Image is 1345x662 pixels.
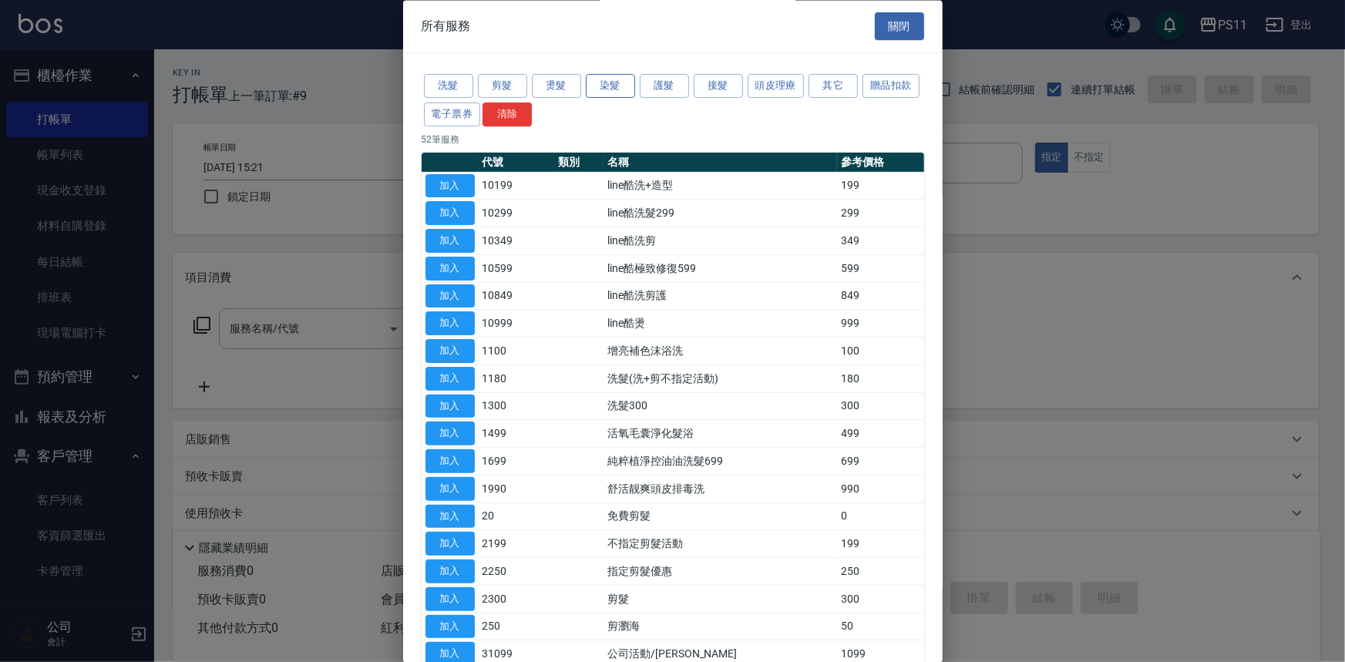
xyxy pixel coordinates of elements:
td: 2250 [479,558,554,586]
td: 10849 [479,283,554,311]
button: 加入 [425,230,475,254]
button: 染髮 [586,75,635,99]
button: 加入 [425,533,475,556]
td: 599 [837,255,923,283]
span: 所有服務 [422,18,471,34]
td: 增亮補色沫浴洗 [604,338,837,365]
td: 洗髮(洗+剪不指定活動) [604,365,837,393]
td: 10999 [479,310,554,338]
td: 1100 [479,338,554,365]
td: 2300 [479,586,554,613]
td: 1699 [479,448,554,475]
td: 199 [837,530,923,558]
td: 50 [837,613,923,641]
td: 洗髮300 [604,393,837,421]
button: 贈品扣款 [862,75,920,99]
button: 加入 [425,284,475,308]
td: line酷洗剪護 [604,283,837,311]
td: 250 [837,558,923,586]
button: 關閉 [875,12,924,41]
button: 加入 [425,202,475,226]
td: 849 [837,283,923,311]
button: 護髮 [640,75,689,99]
td: 999 [837,310,923,338]
button: 接髮 [694,75,743,99]
td: 10599 [479,255,554,283]
button: 剪髮 [478,75,527,99]
td: 活氧毛囊淨化髮浴 [604,420,837,448]
td: 300 [837,586,923,613]
button: 加入 [425,395,475,418]
td: line酷洗剪 [604,227,837,255]
th: 參考價格 [837,153,923,173]
button: 燙髮 [532,75,581,99]
td: 699 [837,448,923,475]
td: 剪髮 [604,586,837,613]
td: 250 [479,613,554,641]
td: 1180 [479,365,554,393]
button: 加入 [425,477,475,501]
td: 1990 [479,475,554,503]
button: 清除 [483,102,532,126]
p: 52 筆服務 [422,133,924,146]
td: line酷洗髮299 [604,200,837,227]
td: 300 [837,393,923,421]
td: 349 [837,227,923,255]
td: 0 [837,503,923,531]
td: line酷燙 [604,310,837,338]
button: 加入 [425,367,475,391]
button: 加入 [425,615,475,639]
td: 舒活靓爽頭皮排毒洗 [604,475,837,503]
td: 1499 [479,420,554,448]
td: 199 [837,173,923,200]
td: 180 [837,365,923,393]
button: 加入 [425,312,475,336]
td: 1300 [479,393,554,421]
button: 加入 [425,450,475,474]
button: 頭皮理療 [748,75,805,99]
td: 299 [837,200,923,227]
td: 免費剪髮 [604,503,837,531]
button: 其它 [809,75,858,99]
button: 洗髮 [424,75,473,99]
th: 類別 [554,153,604,173]
button: 加入 [425,505,475,529]
td: 499 [837,420,923,448]
button: 加入 [425,422,475,446]
td: 20 [479,503,554,531]
td: line酷洗+造型 [604,173,837,200]
td: 10199 [479,173,554,200]
th: 名稱 [604,153,837,173]
button: 加入 [425,340,475,364]
td: 2199 [479,530,554,558]
button: 加入 [425,587,475,611]
td: 100 [837,338,923,365]
td: 純粹植淨控油油洗髮699 [604,448,837,475]
button: 電子票券 [424,102,481,126]
td: 10349 [479,227,554,255]
td: 990 [837,475,923,503]
button: 加入 [425,174,475,198]
td: 10299 [479,200,554,227]
td: 不指定剪髮活動 [604,530,837,558]
td: 指定剪髮優惠 [604,558,837,586]
button: 加入 [425,560,475,584]
th: 代號 [479,153,554,173]
td: line酷極致修復599 [604,255,837,283]
button: 加入 [425,257,475,281]
td: 剪瀏海 [604,613,837,641]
